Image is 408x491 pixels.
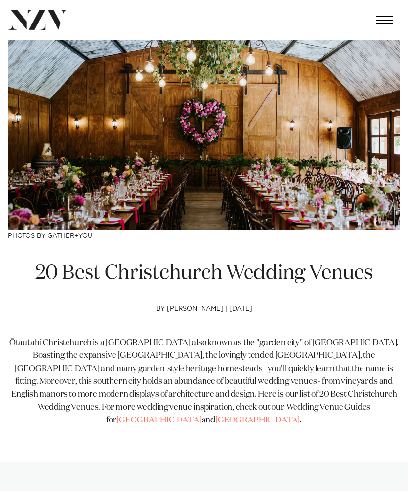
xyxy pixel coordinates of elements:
[8,305,400,337] h4: by [PERSON_NAME] | [DATE]
[9,339,399,424] span: Ōtautahi Christchurch is a [GEOGRAPHIC_DATA] also known as the "garden city" of [GEOGRAPHIC_DATA]...
[215,416,300,424] a: [GEOGRAPHIC_DATA]
[8,10,68,30] img: nzv-logo.png
[8,260,400,286] h1: 20 Best Christchurch Wedding Venues
[8,230,400,240] h3: Photos by Gather+You
[8,40,400,230] img: 20 Best Christchurch Wedding Venues
[116,416,201,424] a: [GEOGRAPHIC_DATA]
